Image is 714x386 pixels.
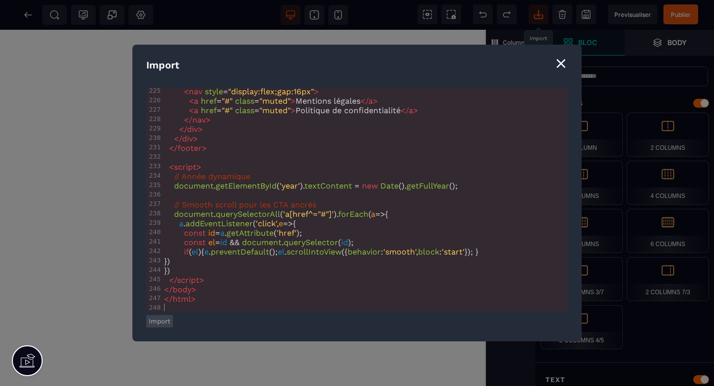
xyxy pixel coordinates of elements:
div: 246 [146,285,162,292]
span: block [418,247,439,257]
span: "muted" [259,96,291,106]
span: id [341,238,348,247]
span: > [206,115,211,125]
span: . ( , { [164,219,296,228]
span: 'href' [277,228,297,238]
span: </ [360,96,368,106]
div: 229 [146,125,162,132]
div: 243 [146,257,162,264]
span: getAttribute [227,228,274,238]
div: 232 [146,153,162,160]
span: el [191,247,198,257]
span: id [208,228,215,238]
span: ( ){ . (); . ({ : , : }); } [164,247,478,257]
span: 'click' [256,219,277,228]
div: 238 [146,209,162,217]
span: > [291,106,296,115]
span: 'a[href^="#"]' [283,209,334,219]
div: 235 [146,181,162,189]
span: e [204,247,209,257]
span: getElementById [216,181,277,191]
span: }) [164,257,170,266]
span: > [191,294,196,304]
span: // Smooth scroll pour les CTA ancrés [174,200,316,209]
span: scrollIntoView [287,247,342,257]
span: > [291,96,296,106]
span: </ [184,115,192,125]
div: 242 [146,247,162,255]
span: a [371,209,375,219]
span: "muted" [259,106,291,115]
span: </ [164,285,173,294]
span: && [230,238,239,247]
span: behavior [348,247,381,257]
div: 228 [146,115,162,123]
div: 234 [146,172,162,179]
span: document [174,181,214,191]
span: new [362,181,378,191]
span: => [375,209,385,219]
span: getFullYear [407,181,449,191]
span: e [279,219,283,228]
span: "#" [222,106,233,115]
span: > [196,162,201,172]
div: + Drag and drop your first element here [297,20,416,46]
span: querySelector [284,238,338,247]
span: script [174,162,196,172]
span: > [198,125,203,134]
div: 226 [146,96,162,104]
span: if [184,247,189,257]
div: 239 [146,219,162,226]
div: 240 [146,228,162,236]
span: id [220,238,227,247]
div: 227 [146,106,162,113]
div: 247 [146,294,162,302]
span: body [173,285,191,294]
span: = = Politique de confidentialité [164,106,418,115]
span: div [182,134,193,143]
span: el [278,247,285,257]
span: = [164,87,319,96]
div: 237 [146,200,162,207]
span: < [169,162,174,172]
span: = = Mentions légales [164,96,378,106]
div: 245 [146,275,162,283]
span: . ( ); [164,228,302,238]
span: const [184,228,206,238]
span: < [184,87,189,96]
span: a [179,219,183,228]
span: script [177,275,199,285]
span: = [215,238,220,247]
span: div [187,125,198,134]
span: forEach [338,209,368,219]
span: 'start' [442,247,465,257]
span: class [235,106,254,115]
span: = [355,181,359,191]
span: style [205,87,223,96]
span: = [215,228,220,238]
span: // Année dynamique [174,172,250,181]
span: document [242,238,282,247]
span: 'smooth' [383,247,416,257]
span: 'year' [280,181,300,191]
span: href [201,106,217,115]
span: html [173,294,191,304]
span: href [201,96,217,106]
span: . ( ); [164,238,354,247]
div: ⨯ [554,54,568,72]
span: querySelectorAll [216,209,280,219]
div: 236 [146,191,162,198]
span: </ [169,143,178,153]
span: > [202,143,207,153]
span: textContent [304,181,352,191]
span: nav [192,115,206,125]
span: "#" [222,96,233,106]
span: . ( ). (). (); [164,181,458,191]
span: </ [179,125,187,134]
span: < [189,96,194,106]
div: 241 [146,238,162,245]
span: > [199,275,204,285]
span: </ [401,106,409,115]
span: > [413,106,418,115]
span: a [368,96,373,106]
